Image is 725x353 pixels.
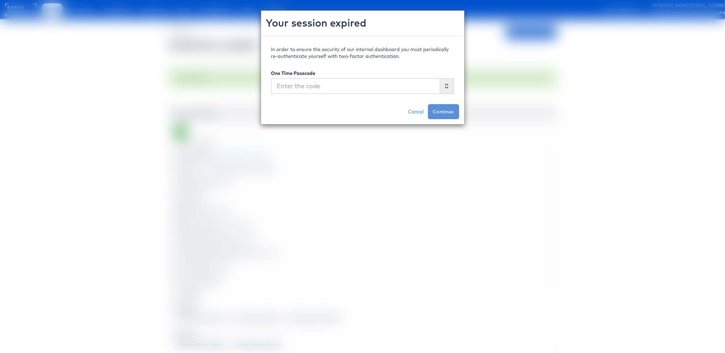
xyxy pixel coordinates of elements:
[271,78,440,94] input: Enter the code
[271,70,316,77] label: One Time Passcode
[404,104,428,119] a: Cancel
[271,46,454,60] p: In order to ensure the security of our internal dashboard you must periodically re-authenticate y...
[428,104,459,119] button: Continue
[266,16,459,30] h2: Your session expired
